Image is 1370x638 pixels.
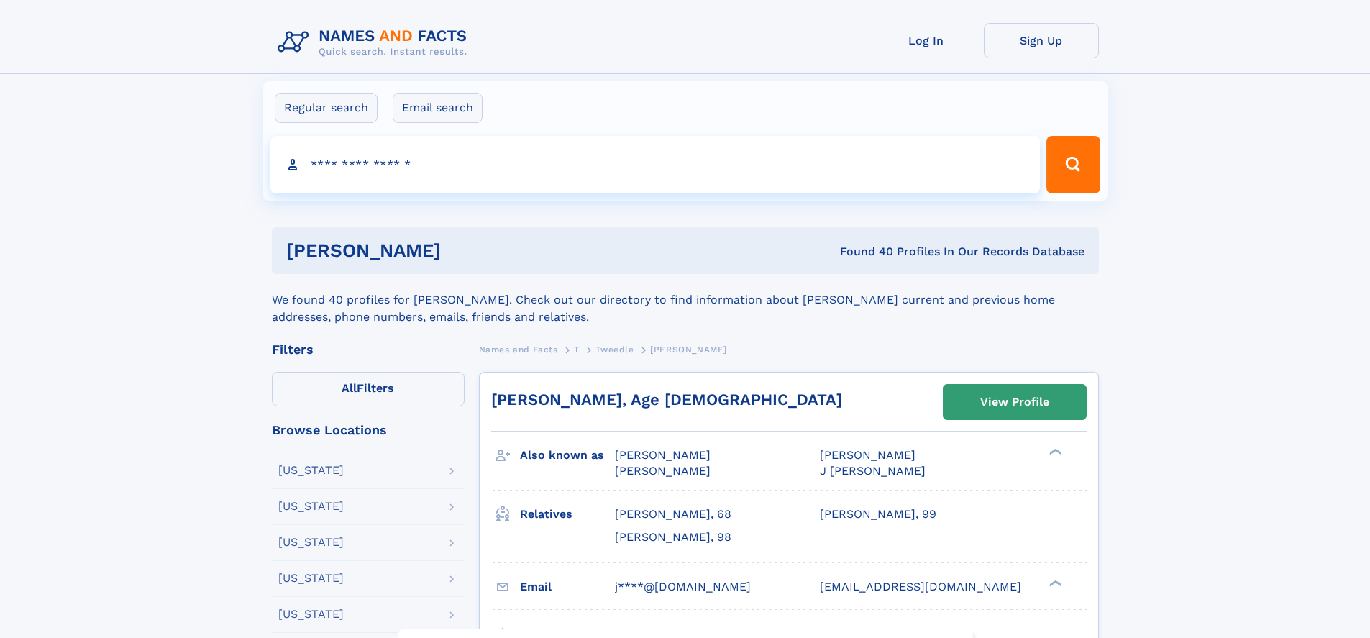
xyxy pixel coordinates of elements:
img: Logo Names and Facts [272,23,479,62]
a: [PERSON_NAME], 99 [820,506,936,522]
div: [US_STATE] [278,465,344,476]
div: Found 40 Profiles In Our Records Database [640,244,1084,260]
a: [PERSON_NAME], Age [DEMOGRAPHIC_DATA] [491,391,842,409]
a: View Profile [944,385,1086,419]
div: Browse Locations [272,424,465,437]
a: Sign Up [984,23,1099,58]
span: [PERSON_NAME] [820,448,915,462]
span: [PERSON_NAME] [615,448,711,462]
h3: Relatives [520,502,615,527]
div: [US_STATE] [278,537,344,548]
h1: [PERSON_NAME] [286,242,641,260]
a: Log In [869,23,984,58]
label: Regular search [275,93,378,123]
div: Filters [272,343,465,356]
h3: Email [520,575,615,599]
input: search input [270,136,1041,193]
div: [US_STATE] [278,501,344,512]
h3: Also known as [520,443,615,468]
a: Tweedle [595,340,634,358]
div: ❯ [1046,447,1063,457]
div: View Profile [980,386,1049,419]
button: Search Button [1046,136,1100,193]
div: We found 40 profiles for [PERSON_NAME]. Check out our directory to find information about [PERSON... [272,274,1099,326]
a: T [574,340,580,358]
a: Names and Facts [479,340,558,358]
span: All [342,381,357,395]
span: [PERSON_NAME] [615,464,711,478]
div: [US_STATE] [278,573,344,584]
span: Tweedle [595,345,634,355]
span: T [574,345,580,355]
span: [EMAIL_ADDRESS][DOMAIN_NAME] [820,580,1021,593]
span: J [PERSON_NAME] [820,464,926,478]
a: [PERSON_NAME], 68 [615,506,731,522]
span: [PERSON_NAME] [650,345,727,355]
div: [US_STATE] [278,609,344,620]
a: [PERSON_NAME], 98 [615,529,731,545]
label: Email search [393,93,483,123]
label: Filters [272,372,465,406]
div: ❯ [1046,578,1063,588]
